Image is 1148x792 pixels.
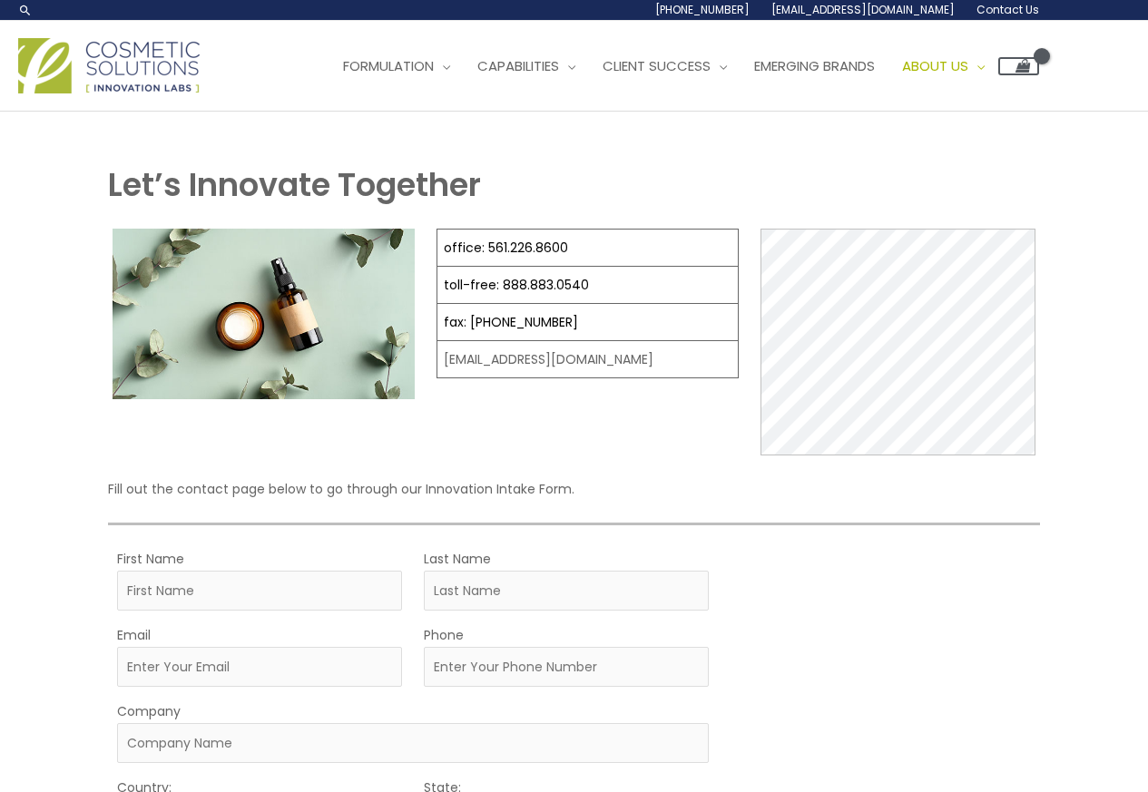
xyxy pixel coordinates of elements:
[444,313,578,331] a: fax: [PHONE_NUMBER]
[424,547,491,571] label: Last Name
[113,229,415,399] img: Contact page image for private label skincare manufacturer Cosmetic solutions shows a skin care b...
[117,571,402,611] input: First Name
[437,341,739,378] td: [EMAIL_ADDRESS][DOMAIN_NAME]
[589,39,741,93] a: Client Success
[424,623,464,647] label: Phone
[444,276,589,294] a: toll-free: 888.883.0540
[117,723,709,763] input: Company Name
[771,2,955,17] span: [EMAIL_ADDRESS][DOMAIN_NAME]
[108,477,1040,501] p: Fill out the contact page below to go through our Innovation Intake Form.
[316,39,1039,93] nav: Site Navigation
[329,39,464,93] a: Formulation
[603,56,711,75] span: Client Success
[902,56,968,75] span: About Us
[18,38,200,93] img: Cosmetic Solutions Logo
[477,56,559,75] span: Capabilities
[108,162,481,207] strong: Let’s Innovate Together
[424,571,709,611] input: Last Name
[655,2,750,17] span: [PHONE_NUMBER]
[117,647,402,687] input: Enter Your Email
[888,39,998,93] a: About Us
[343,56,434,75] span: Formulation
[976,2,1039,17] span: Contact Us
[424,647,709,687] input: Enter Your Phone Number
[998,57,1039,75] a: View Shopping Cart, empty
[444,239,568,257] a: office: 561.226.8600
[754,56,875,75] span: Emerging Brands
[464,39,589,93] a: Capabilities
[18,3,33,17] a: Search icon link
[117,547,184,571] label: First Name
[117,623,151,647] label: Email
[117,699,181,723] label: Company
[741,39,888,93] a: Emerging Brands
